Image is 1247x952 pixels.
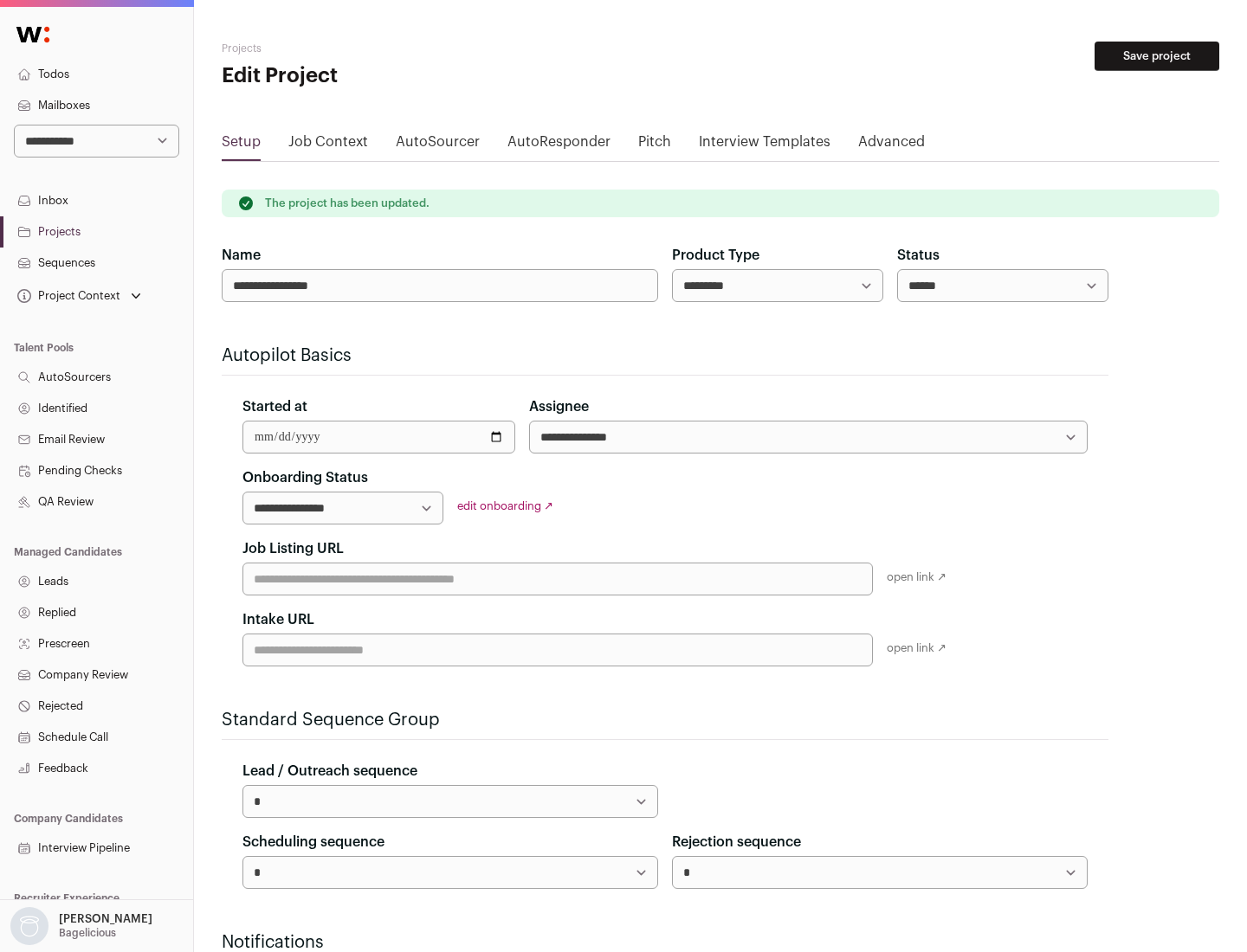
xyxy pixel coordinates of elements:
button: Open dropdown [7,907,156,945]
label: Name [222,245,261,266]
button: Open dropdown [14,284,145,308]
label: Intake URL [242,609,314,630]
label: Onboarding Status [242,467,368,488]
label: Product Type [672,245,759,266]
label: Started at [242,396,307,417]
p: The project has been updated. [265,196,430,210]
a: Interview Templates [699,132,830,159]
label: Lead / Outreach sequence [242,761,417,782]
a: Pitch [638,132,671,159]
label: Scheduling sequence [242,832,384,852]
a: AutoSourcer [396,132,480,159]
p: [PERSON_NAME] [59,912,152,926]
label: Job Listing URL [242,538,344,559]
a: edit onboarding ↗ [457,500,553,511]
h2: Autopilot Basics [222,344,1108,368]
p: Bagelicious [59,926,116,940]
label: Assignee [529,396,589,417]
button: Save project [1095,42,1219,71]
h2: Projects [222,42,554,55]
div: Project Context [14,289,120,303]
img: nopic.png [10,907,48,945]
label: Rejection sequence [672,832,801,852]
a: Setup [222,132,261,159]
img: Wellfound [7,17,59,52]
a: Job Context [288,132,368,159]
a: Advanced [858,132,925,159]
a: AutoResponder [507,132,611,159]
h2: Standard Sequence Group [222,708,1108,732]
h1: Edit Project [222,62,554,90]
label: Status [897,245,940,266]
